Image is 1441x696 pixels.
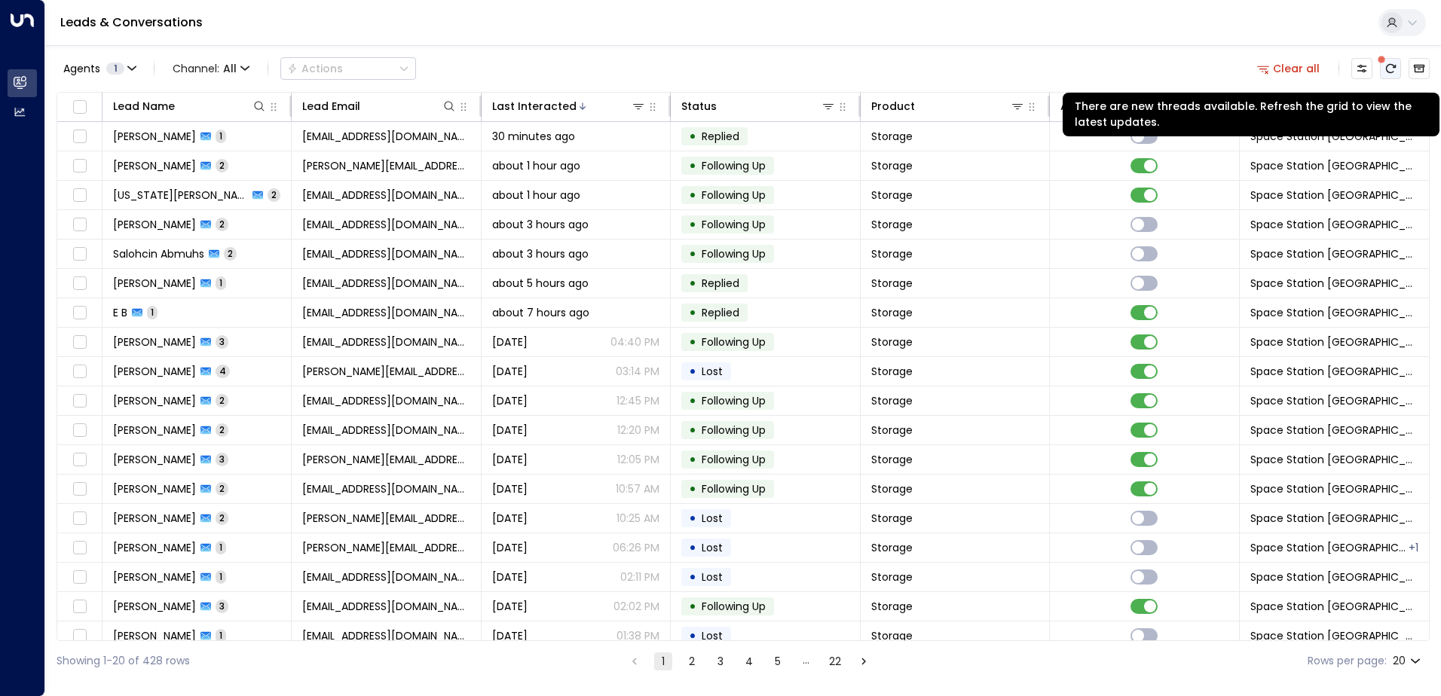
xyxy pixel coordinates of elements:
[492,97,577,115] div: Last Interacted
[740,652,758,670] button: Go to page 4
[268,188,280,201] span: 2
[113,511,196,526] span: Caroline Tetley
[113,423,196,438] span: Ross Chapman
[702,364,723,379] span: Lost
[167,58,255,79] span: Channel:
[113,334,196,350] span: Joanne Bell
[702,129,739,144] span: Replied
[70,333,89,352] span: Toggle select row
[492,540,528,555] span: Sep 28, 2025
[702,511,723,526] span: Lost
[702,569,723,585] span: Lost
[769,652,787,670] button: Go to page 5
[302,540,470,555] span: emmalou.wray8@gmail.com
[702,217,766,232] span: Following Up
[871,511,913,526] span: Storage
[616,393,659,408] p: 12:45 PM
[689,447,696,472] div: •
[216,570,226,583] span: 1
[302,511,470,526] span: caroline_tetley@hotmail.com
[302,481,470,496] span: sasha.romanov93@yahoo.com
[689,124,696,149] div: •
[70,362,89,381] span: Toggle select row
[492,393,528,408] span: Yesterday
[113,452,196,467] span: Oliver Bb
[492,217,589,232] span: about 3 hours ago
[654,652,672,670] button: page 1
[223,63,237,75] span: All
[113,305,127,320] span: E B
[492,511,528,526] span: Yesterday
[871,97,1025,115] div: Product
[492,158,580,173] span: about 1 hour ago
[871,129,913,144] span: Storage
[689,359,696,384] div: •
[702,599,766,614] span: Following Up
[302,569,470,585] span: lewisacollier@outlook.com
[167,58,255,79] button: Channel:All
[70,392,89,411] span: Toggle select row
[492,452,528,467] span: Yesterday
[702,628,723,643] span: Lost
[613,540,659,555] p: 06:26 PM
[1063,93,1439,136] div: There are new threads available. Refresh the grid to view the latest updates.
[689,623,696,649] div: •
[70,480,89,499] span: Toggle select row
[702,334,766,350] span: Following Up
[70,597,89,616] span: Toggle select row
[216,335,228,348] span: 3
[1250,305,1418,320] span: Space Station Doncaster
[113,481,196,496] span: Sasha Romanov
[610,334,659,350] p: 04:40 PM
[70,539,89,557] span: Toggle select row
[702,305,739,320] span: Replied
[492,305,589,320] span: about 7 hours ago
[681,97,835,115] div: Status
[1250,393,1418,408] span: Space Station Doncaster
[216,482,228,495] span: 2
[617,423,659,438] p: 12:20 PM
[492,334,528,350] span: Yesterday
[1351,58,1372,79] button: Customize
[1250,217,1418,232] span: Space Station Doncaster
[1250,276,1418,291] span: Space Station Doncaster
[113,129,196,144] span: David Greenwood
[1393,650,1424,672] div: 20
[689,153,696,179] div: •
[280,57,416,80] div: Button group with a nested menu
[689,417,696,443] div: •
[616,511,659,526] p: 10:25 AM
[616,628,659,643] p: 01:38 PM
[224,247,237,260] span: 2
[106,63,124,75] span: 1
[216,394,228,407] span: 2
[302,217,470,232] span: brianfospevents@gmail.com
[302,246,470,261] span: abmuhs26@gmail.com
[871,364,913,379] span: Storage
[702,481,766,496] span: Following Up
[57,653,190,669] div: Showing 1-20 of 428 rows
[302,334,470,350] span: joannebell186@yahoo.com
[616,364,659,379] p: 03:14 PM
[113,188,248,203] span: Georgia Dikaioylias
[797,652,815,670] div: …
[216,218,228,230] span: 2
[1250,423,1418,438] span: Space Station Doncaster
[702,393,766,408] span: Following Up
[492,97,646,115] div: Last Interacted
[871,481,913,496] span: Storage
[1250,599,1418,614] span: Space Station Doncaster
[689,182,696,208] div: •
[711,652,730,670] button: Go to page 3
[1250,158,1418,173] span: Space Station Doncaster
[216,600,228,612] span: 3
[1409,540,1418,555] div: Space Station Doncaster
[702,276,739,291] span: Replied
[302,305,470,320] span: ebalde123@gmail.com
[70,98,89,117] span: Toggle select all
[302,452,470,467] span: oliver.blackburn@hotmail.com
[689,241,696,267] div: •
[57,58,142,79] button: Agents1
[216,453,228,466] span: 3
[702,246,766,261] span: Following Up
